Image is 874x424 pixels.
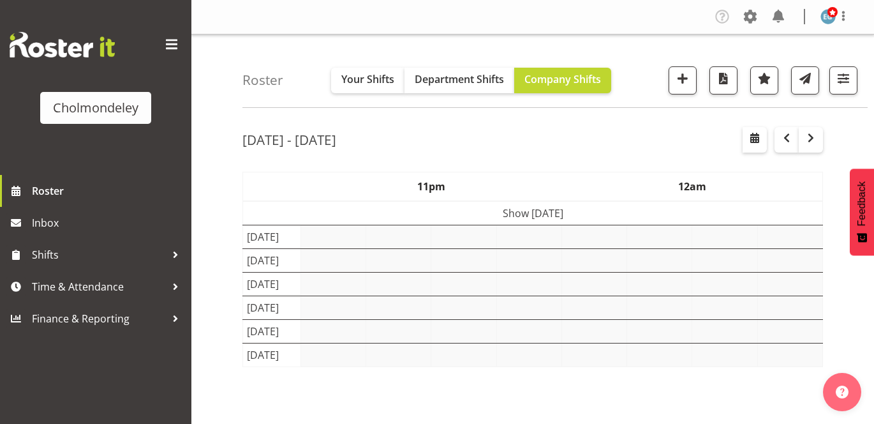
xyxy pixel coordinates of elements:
[243,343,301,367] td: [DATE]
[32,213,185,232] span: Inbox
[341,72,394,86] span: Your Shifts
[243,272,301,296] td: [DATE]
[243,225,301,248] td: [DATE]
[243,296,301,319] td: [DATE]
[829,66,857,95] button: Filter Shifts
[242,73,283,87] h4: Roster
[404,68,514,93] button: Department Shifts
[300,172,561,201] th: 11pm
[791,66,819,95] button: Send a list of all shifts for the selected filtered period to all rostered employees.
[709,66,737,95] button: Download a PDF of the roster according to the set date range.
[524,72,601,86] span: Company Shifts
[836,386,848,398] img: help-xxl-2.png
[561,172,822,201] th: 12am
[750,66,778,95] button: Highlight an important date within the roster.
[32,181,185,201] span: Roster
[242,132,336,148] h2: [DATE] - [DATE]
[415,72,504,86] span: Department Shifts
[53,98,138,117] div: Cholmondeley
[850,169,874,255] button: Feedback - Show survey
[32,309,166,328] span: Finance & Reporting
[32,245,166,264] span: Shifts
[32,277,166,296] span: Time & Attendance
[243,201,823,225] td: Show [DATE]
[856,181,868,226] span: Feedback
[243,248,301,272] td: [DATE]
[514,68,611,93] button: Company Shifts
[10,32,115,57] img: Rosterit website logo
[669,66,697,95] button: Add a new shift
[331,68,404,93] button: Your Shifts
[243,319,301,343] td: [DATE]
[820,9,836,24] img: evie-guard1532.jpg
[743,127,767,153] button: Select a specific date within the roster.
